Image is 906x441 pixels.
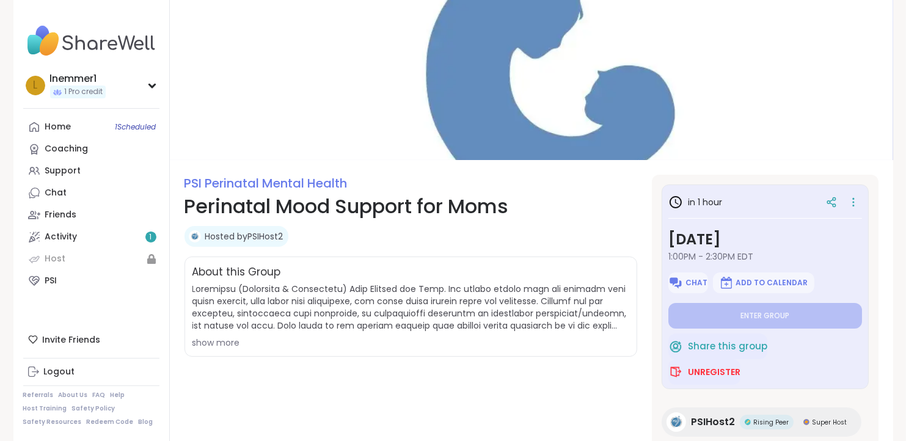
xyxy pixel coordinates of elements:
[719,275,734,290] img: ShareWell Logomark
[23,270,159,292] a: PSI
[189,230,201,242] img: PSIHost2
[688,366,740,378] span: Unregister
[668,333,767,359] button: Share this group
[668,250,862,263] span: 1:00PM - 2:30PM EDT
[688,340,767,354] span: Share this group
[23,418,82,426] a: Safety Resources
[33,78,37,93] span: l
[192,264,281,280] h2: About this Group
[44,366,75,378] div: Logout
[23,404,67,413] a: Host Training
[23,391,54,399] a: Referrals
[23,20,159,62] img: ShareWell Nav Logo
[740,311,789,321] span: Enter group
[736,278,808,288] span: Add to Calendar
[45,253,66,265] div: Host
[23,248,159,270] a: Host
[23,182,159,204] a: Chat
[65,87,103,97] span: 1 Pro credit
[668,303,862,329] button: Enter group
[150,232,152,242] span: 1
[803,419,809,425] img: Super Host
[23,204,159,226] a: Friends
[184,175,348,192] a: PSI Perinatal Mental Health
[45,187,67,199] div: Chat
[115,122,156,132] span: 1 Scheduled
[667,412,686,432] img: PSIHost2
[45,121,71,133] div: Home
[23,116,159,138] a: Home1Scheduled
[192,283,629,332] span: Loremipsu (Dolorsita & Consectetu) Adip Elitsed doe Temp. Inc utlabo etdolo magn ali enimadm veni...
[72,404,115,413] a: Safety Policy
[45,165,81,177] div: Support
[111,391,125,399] a: Help
[753,418,789,427] span: Rising Peer
[139,418,153,426] a: Blog
[45,231,78,243] div: Activity
[668,275,683,290] img: ShareWell Logomark
[23,226,159,248] a: Activity1
[45,143,89,155] div: Coaching
[50,72,106,86] div: lnemmer1
[691,415,735,429] span: PSIHost2
[23,329,159,351] div: Invite Friends
[45,275,57,287] div: PSI
[23,361,159,383] a: Logout
[713,272,814,293] button: Add to Calendar
[668,339,683,354] img: ShareWell Logomark
[745,419,751,425] img: Rising Peer
[93,391,106,399] a: FAQ
[668,272,708,293] button: Chat
[662,407,861,437] a: PSIHost2PSIHost2Rising PeerRising PeerSuper HostSuper Host
[192,337,629,349] div: show more
[45,209,77,221] div: Friends
[87,418,134,426] a: Redeem Code
[23,138,159,160] a: Coaching
[668,195,722,210] h3: in 1 hour
[668,228,862,250] h3: [DATE]
[668,365,683,379] img: ShareWell Logomark
[812,418,847,427] span: Super Host
[184,192,637,221] h1: Perinatal Mood Support for Moms
[205,230,283,242] a: Hosted byPSIHost2
[685,278,707,288] span: Chat
[23,160,159,182] a: Support
[59,391,88,399] a: About Us
[668,359,740,385] button: Unregister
